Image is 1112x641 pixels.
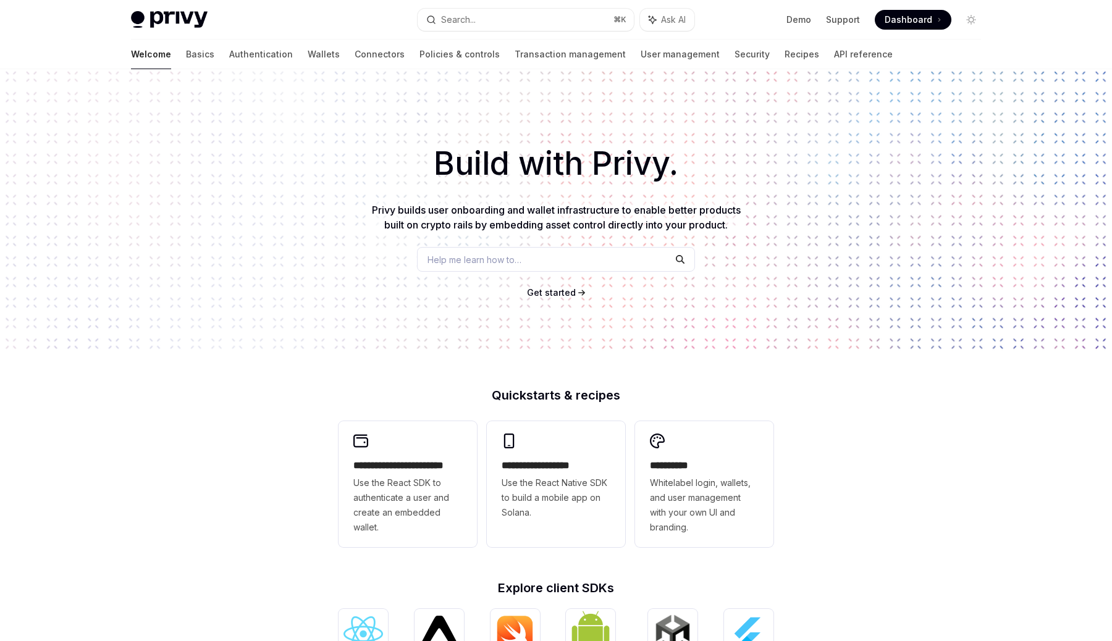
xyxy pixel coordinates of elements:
[418,9,634,31] button: Search...⌘K
[353,476,462,535] span: Use the React SDK to authenticate a user and create an embedded wallet.
[308,40,340,69] a: Wallets
[613,15,626,25] span: ⌘ K
[650,476,759,535] span: Whitelabel login, wallets, and user management with your own UI and branding.
[339,389,773,401] h2: Quickstarts & recipes
[186,40,214,69] a: Basics
[515,40,626,69] a: Transaction management
[527,287,576,299] a: Get started
[635,421,773,547] a: **** *****Whitelabel login, wallets, and user management with your own UI and branding.
[661,14,686,26] span: Ask AI
[339,582,773,594] h2: Explore client SDKs
[487,421,625,547] a: **** **** **** ***Use the React Native SDK to build a mobile app on Solana.
[826,14,860,26] a: Support
[885,14,932,26] span: Dashboard
[20,140,1092,188] h1: Build with Privy.
[786,14,811,26] a: Demo
[428,253,521,266] span: Help me learn how to…
[875,10,951,30] a: Dashboard
[419,40,500,69] a: Policies & controls
[131,40,171,69] a: Welcome
[834,40,893,69] a: API reference
[355,40,405,69] a: Connectors
[372,204,741,231] span: Privy builds user onboarding and wallet infrastructure to enable better products built on crypto ...
[961,10,981,30] button: Toggle dark mode
[502,476,610,520] span: Use the React Native SDK to build a mobile app on Solana.
[527,287,576,298] span: Get started
[131,11,208,28] img: light logo
[785,40,819,69] a: Recipes
[441,12,476,27] div: Search...
[640,9,694,31] button: Ask AI
[229,40,293,69] a: Authentication
[735,40,770,69] a: Security
[641,40,720,69] a: User management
